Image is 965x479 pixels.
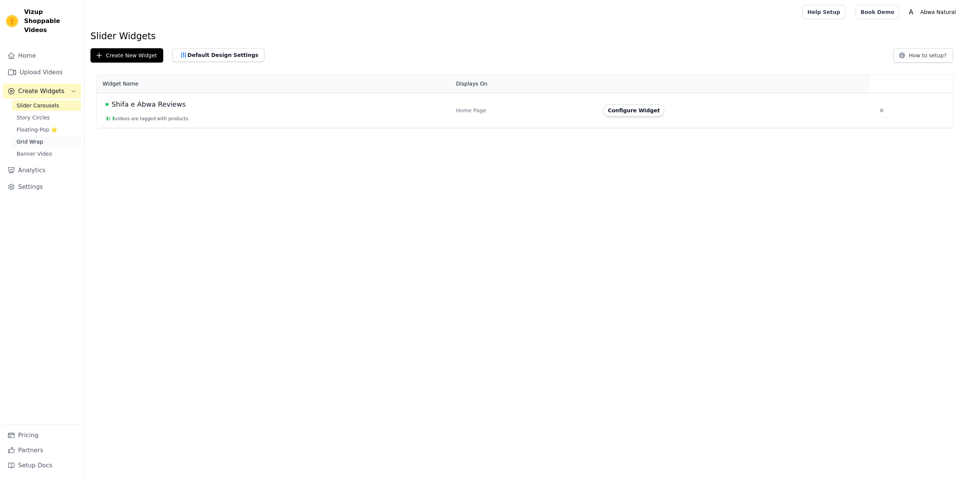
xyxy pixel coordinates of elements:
a: Settings [3,179,81,194]
a: Book Demo [856,5,899,19]
a: Home [3,48,81,63]
a: How to setup? [893,54,953,61]
span: 3 / [106,116,110,121]
a: Banner Video [12,148,81,159]
span: Banner Video [17,150,52,158]
span: Slider Carousels [17,102,59,109]
span: Shifa e Abwa Reviews [112,99,186,110]
img: Vizup [6,15,18,27]
span: Grid Wrap [17,138,43,145]
div: Home Page [456,107,594,114]
a: Slider Carousels [12,100,81,111]
a: Story Circles [12,112,81,123]
button: How to setup? [893,48,953,63]
a: Help Setup [803,5,845,19]
span: Live Published [106,103,109,106]
a: Grid Wrap [12,136,81,147]
a: Analytics [3,163,81,178]
button: Delete widget [875,104,888,117]
button: Configure Widget [603,104,664,116]
th: Widget Name [96,75,452,93]
button: A Abwa Natural [905,5,959,19]
th: Displays On [452,75,599,93]
button: Create New Widget [90,48,163,63]
span: Floating-Pop ⭐ [17,126,57,133]
p: Abwa Natural [917,5,959,19]
a: Upload Videos [3,65,81,80]
button: Create Widgets [3,84,81,99]
span: Story Circles [17,114,50,121]
a: Partners [3,443,81,458]
span: Vizup Shoppable Videos [24,8,78,35]
a: Setup Docs [3,458,81,473]
h1: Slider Widgets [90,30,959,42]
text: A [909,8,913,16]
button: Default Design Settings [172,48,264,62]
a: Floating-Pop ⭐ [12,124,81,135]
span: Create Widgets [18,87,64,96]
span: 3 [112,116,115,121]
button: 3/ 3videos are tagged with products. [106,116,190,122]
a: Pricing [3,428,81,443]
